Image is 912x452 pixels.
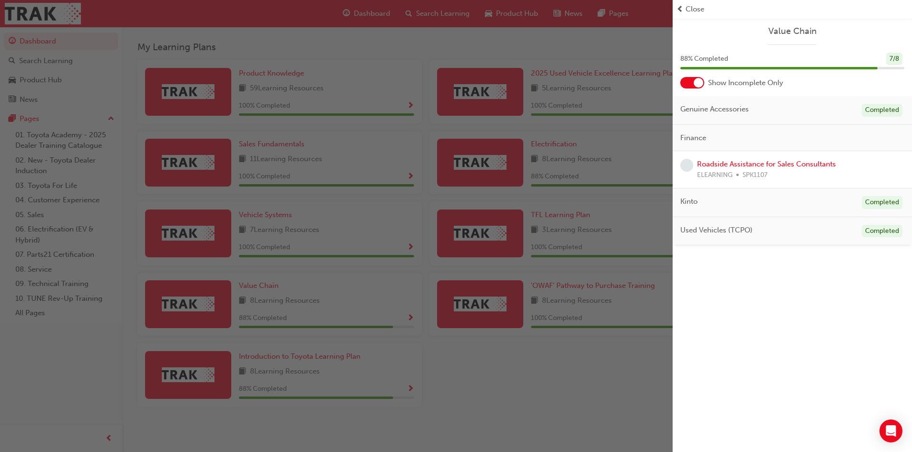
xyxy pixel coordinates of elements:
span: Used Vehicles (TCPO) [680,225,753,236]
span: prev-icon [676,4,684,15]
span: Show Incomplete Only [708,77,783,88]
span: ELEARNING [697,170,732,181]
div: Open Intercom Messenger [879,419,902,442]
span: Kinto [680,196,698,207]
span: SPK1107 [743,170,767,181]
span: Genuine Accessories [680,104,749,115]
span: learningRecordVerb_NONE-icon [680,159,693,172]
div: Completed [862,104,902,117]
button: prev-iconClose [676,4,908,15]
span: Close [686,4,704,15]
a: Value Chain [680,26,904,37]
span: 88 % Completed [680,54,728,65]
div: 7 / 8 [886,53,902,66]
div: Completed [862,225,902,238]
a: Roadside Assistance for Sales Consultants [697,160,836,168]
div: Completed [862,196,902,209]
span: Finance [680,132,706,143]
